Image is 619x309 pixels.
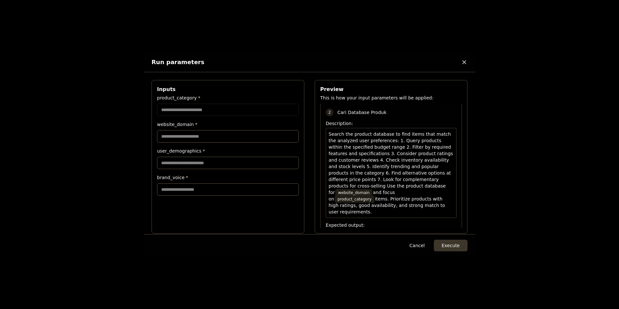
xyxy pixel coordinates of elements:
[157,148,201,154] font: user_demographics
[335,196,374,203] span: Variable: product_category
[152,58,204,67] h2: Run parameters
[157,175,185,180] font: brand_voice
[329,132,453,195] span: Search the product database to find items that match the analyzed user preferences: 1. Query prod...
[326,223,365,228] span: Expected output:
[326,109,333,116] div: 2
[320,95,462,101] p: This is how your input parameters will be applied:
[157,86,299,93] h3: Inputs
[337,109,387,116] span: Cari Database Produk
[335,189,372,196] span: Variable: website_domain
[329,196,445,214] span: items. Prioritize products with high ratings, good availability, and strong match to user require...
[434,240,467,251] button: Execute
[320,86,462,93] h3: Preview
[157,95,197,100] font: product_category
[404,240,430,251] button: Cancel
[326,121,353,126] span: Description:
[157,122,194,127] font: website_domain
